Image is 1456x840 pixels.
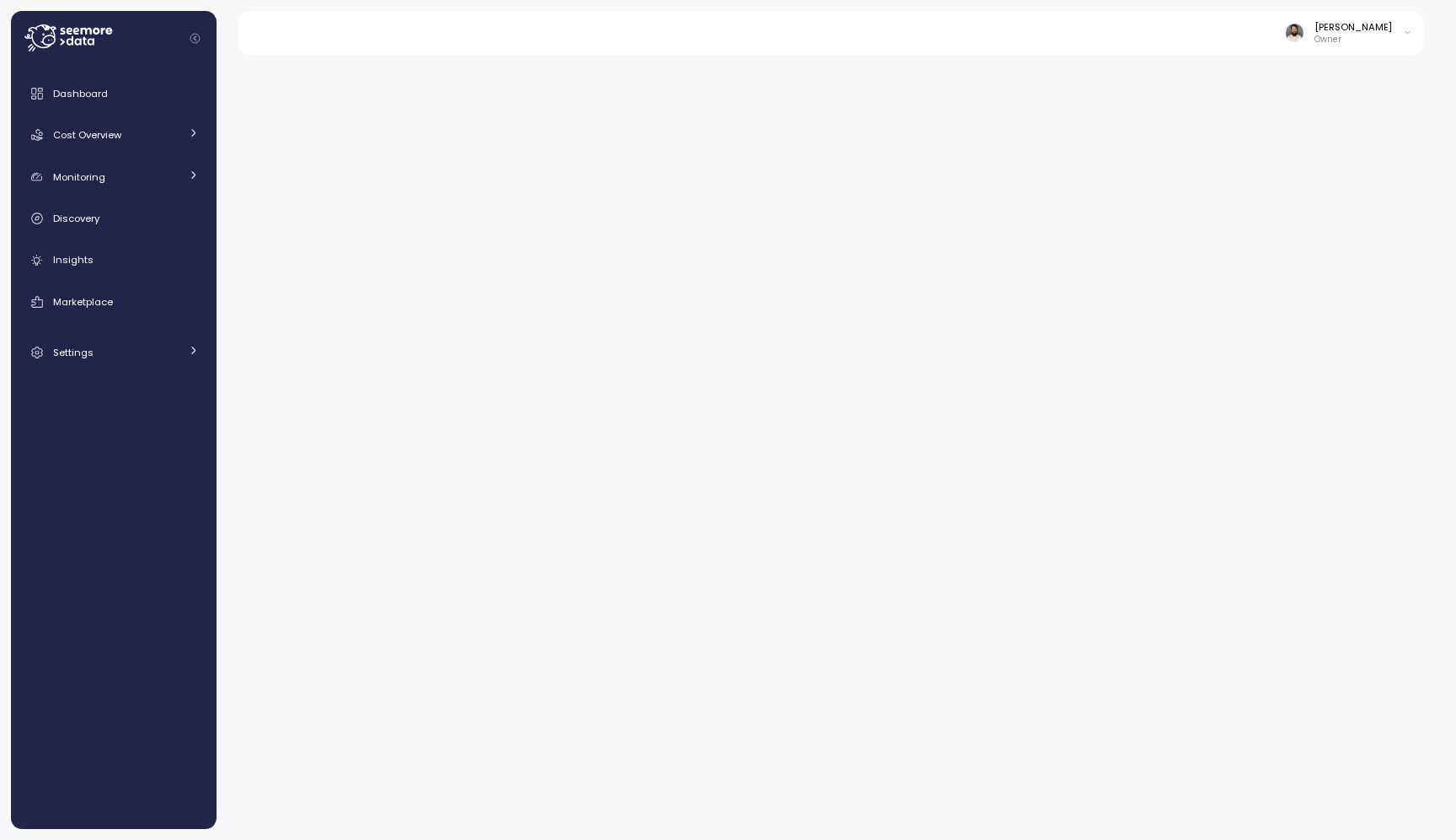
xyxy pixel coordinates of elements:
span: Monitoring [53,170,105,184]
a: Discovery [18,202,210,235]
span: Dashboard [53,87,108,100]
span: Marketplace [53,295,113,309]
span: Discovery [53,212,99,225]
span: Insights [53,253,94,267]
button: Collapse navigation [185,32,206,45]
a: Settings [18,336,210,369]
span: Settings [53,346,94,359]
a: Dashboard [18,77,210,110]
p: Owner [1314,34,1392,46]
a: Insights [18,244,210,277]
a: Monitoring [18,160,210,194]
a: Cost Overview [18,118,210,152]
img: ACg8ocLskjvUhBDgxtSFCRx4ztb74ewwa1VrVEuDBD_Ho1mrTsQB-QE=s96-c [1286,24,1303,41]
span: Cost Overview [53,128,121,142]
a: Marketplace [18,285,210,319]
div: [PERSON_NAME] [1314,20,1392,34]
